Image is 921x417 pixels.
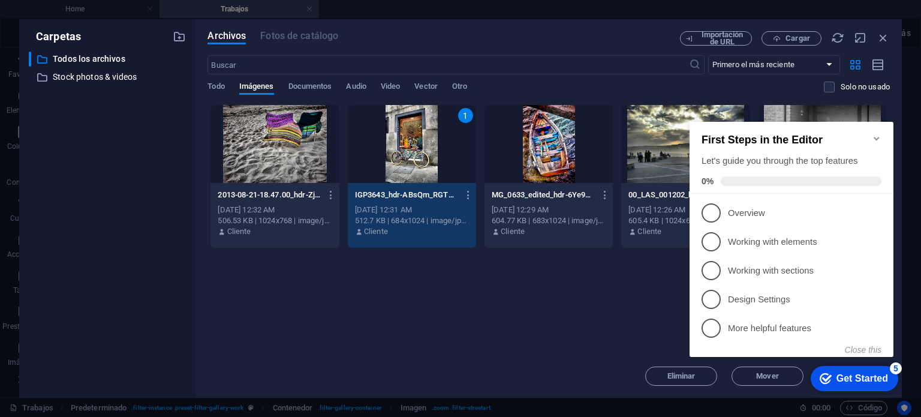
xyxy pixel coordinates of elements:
[667,373,696,380] span: Eliminar
[458,108,473,123] div: 1
[501,226,525,237] p: Cliente
[43,190,187,202] p: Design Settings
[53,70,164,84] p: Stock photos & videos
[218,205,332,215] div: [DATE] 12:32 AM
[364,226,388,237] p: Cliente
[854,31,867,44] i: Minimizar
[762,31,821,46] button: Cargar
[207,79,224,96] span: Todo
[452,79,467,96] span: Otro
[5,210,209,239] li: More helpful features
[288,79,332,96] span: Documentos
[355,215,469,226] div: 512.7 KB | 684x1024 | image/jpeg
[628,205,742,215] div: [DATE] 12:26 AM
[628,215,742,226] div: 605.4 KB | 1024x683 | image/jpeg
[5,95,209,124] li: Overview
[126,262,213,287] div: Get Started 5 items remaining, 0% complete
[698,31,747,46] span: Importación de URL
[831,31,844,44] i: Volver a cargar
[43,218,187,231] p: More helpful features
[152,269,203,280] div: Get Started
[355,190,458,200] p: IGP3643_hdr-ABsQm_RGTZjsW9xZEK19SQ.jpg
[29,70,186,85] div: Stock photos & videos
[877,31,890,44] i: Cerrar
[492,215,606,226] div: 604.77 KB | 683x1024 | image/jpeg
[187,30,197,40] div: Minimize checklist
[17,30,197,43] h2: First Steps in the Editor
[841,82,890,92] p: Solo muestra los archivos que no están usándose en el sitio web. Los archivos añadidos durante es...
[680,31,752,46] button: Importación de URL
[43,161,187,173] p: Working with sections
[29,52,31,67] div: ​
[381,79,400,96] span: Video
[227,226,251,237] p: Cliente
[785,35,810,42] span: Cargar
[17,73,36,82] span: 0%
[207,55,688,74] input: Buscar
[239,79,274,96] span: Imágenes
[628,190,732,200] p: 00_LAS_001202_hdr-Jjtz4gmuNAQxZaASQX9wjQ.jpg
[355,205,469,215] div: [DATE] 12:31 AM
[5,181,209,210] li: Design Settings
[53,52,164,66] p: Todos los archivos
[17,51,197,64] div: Let's guide you through the top features
[29,29,81,44] p: Carpetas
[492,190,595,200] p: MG_0633_edited_hdr-6Ye9h4jBAaDMLt4AEhxUWA.jpg
[160,241,197,251] button: Close this
[5,124,209,152] li: Working with elements
[218,215,332,226] div: 506.53 KB | 1024x768 | image/jpeg
[218,190,321,200] p: 2013-08-21-18.47.00_hdr-Zjx3fI4TNVqMDmJ1PqfFCA.jpg
[346,79,366,96] span: Audio
[173,30,186,43] i: Crear carpeta
[414,79,438,96] span: Vector
[205,259,217,271] div: 5
[43,132,187,145] p: Working with elements
[5,152,209,181] li: Working with sections
[207,29,246,43] span: Archivos
[637,226,661,237] p: Cliente
[43,103,187,116] p: Overview
[260,29,338,43] span: Este tipo de archivo no es soportado por este elemento
[492,205,606,215] div: [DATE] 12:29 AM
[645,367,717,386] button: Eliminar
